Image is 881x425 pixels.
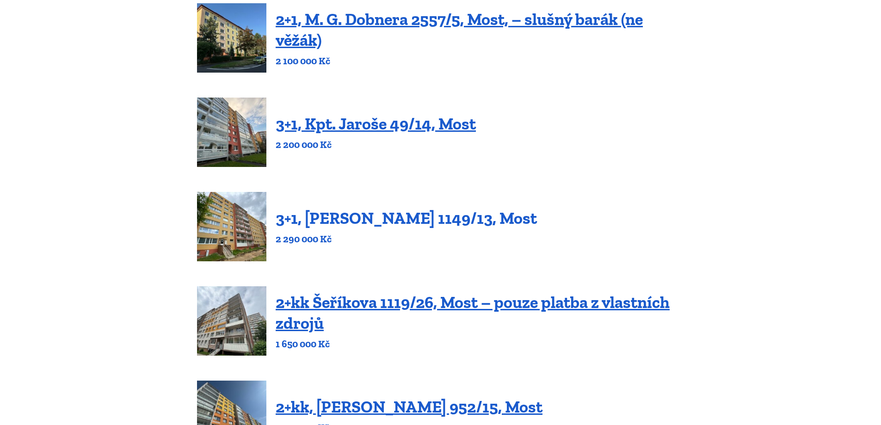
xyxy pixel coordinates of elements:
[276,338,684,351] p: 1 650 000 Kč
[276,9,643,50] a: 2+1, M. G. Dobnera 2557/5, Most, – slušný barák (ne věžák)
[276,233,537,246] p: 2 290 000 Kč
[276,55,684,68] p: 2 100 000 Kč
[276,114,476,134] a: 3+1, Kpt. Jaroše 49/14, Most
[276,292,670,333] a: 2+kk Šeříkova 1119/26, Most – pouze platba z vlastních zdrojů
[276,208,537,228] a: 3+1, [PERSON_NAME] 1149/13, Most
[276,397,542,417] a: 2+kk, [PERSON_NAME] 952/15, Most
[276,138,476,151] p: 2 200 000 Kč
